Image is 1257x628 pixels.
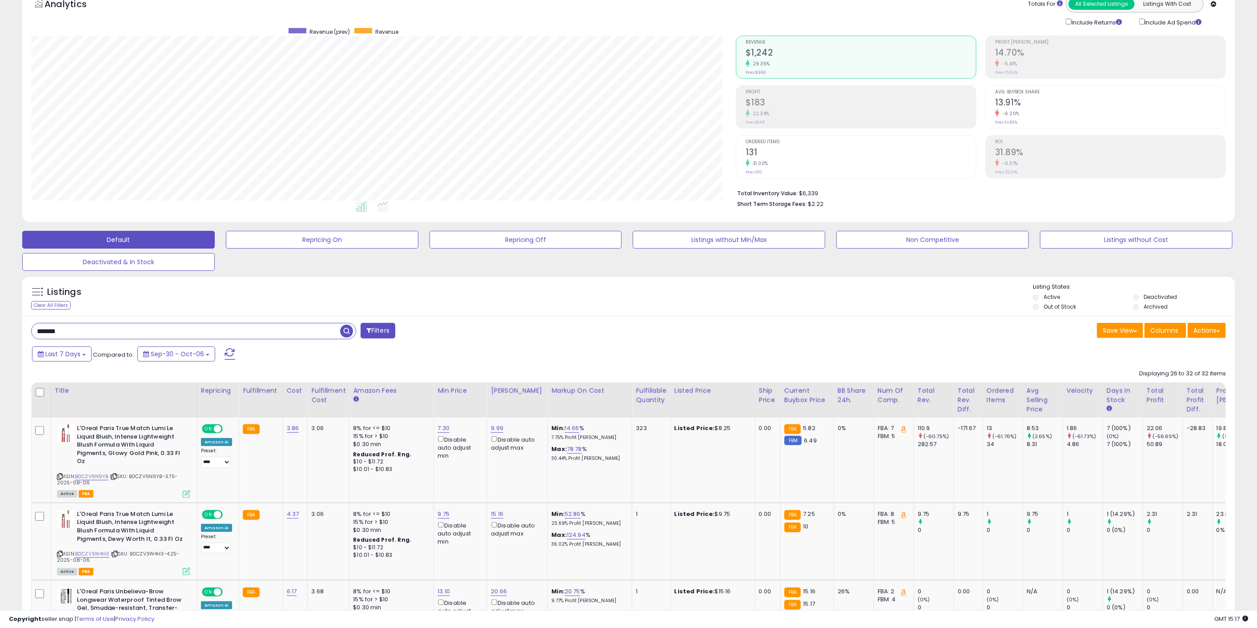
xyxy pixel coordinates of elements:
div: 2.31 [1187,510,1206,518]
span: 5.82 [803,424,815,432]
div: 3.06 [311,424,342,432]
span: Sep-30 - Oct-06 [151,350,204,358]
small: FBA [243,588,259,597]
div: $10 - $11.72 [353,458,427,466]
a: 20.75 [565,587,580,596]
b: Min: [551,587,565,596]
div: Disable auto adjust max [491,598,541,615]
span: 15.17 [803,600,815,608]
div: 0 [1067,526,1103,534]
div: 110.9 [918,424,954,432]
div: 0.00 [759,588,774,596]
a: 13.10 [438,587,450,596]
div: 282.57 [918,440,954,448]
div: 1 [636,510,663,518]
a: 6.17 [287,587,297,596]
small: (0%) [1067,596,1079,603]
button: Actions [1188,323,1226,338]
div: ASIN: [57,510,190,574]
a: 52.86 [565,510,581,519]
div: 9.75 [918,510,954,518]
img: 41wjHhd-szL._SL40_.jpg [57,588,75,605]
div: 1 (14.29%) [1107,510,1143,518]
b: Max: [551,445,567,453]
div: 34 [987,440,1023,448]
div: seller snap | | [9,615,154,624]
b: Listed Price: [675,424,715,432]
div: Disable auto adjust max [491,520,541,538]
div: Fulfillment [243,386,279,395]
div: 26% [838,588,867,596]
div: 0.00 [958,588,976,596]
span: 2025-10-14 15:17 GMT [1214,615,1248,623]
div: Clear All Filters [31,301,71,310]
span: Columns [1150,326,1178,335]
div: % [551,424,625,441]
div: Disable auto adjust max [491,435,541,452]
button: Sep-30 - Oct-06 [137,346,215,362]
button: Non Competitive [836,231,1029,249]
img: 31tqi4A9JtL._SL40_.jpg [57,424,75,442]
b: Listed Price: [675,510,715,518]
span: $2.22 [808,200,823,208]
div: 0.00 [1187,588,1206,596]
small: 22.34% [750,110,770,117]
div: Num of Comp. [878,386,910,405]
small: FBA [784,424,801,434]
small: (-56.65%) [1153,433,1178,440]
b: Reduced Prof. Rng. [353,536,411,543]
div: Disable auto adjust min [438,520,480,546]
div: 1 (14.29%) [1107,588,1143,596]
div: 0 [918,526,954,534]
small: FBA [243,424,259,434]
div: $10 - $11.72 [353,544,427,552]
button: Last 7 Days [32,346,92,362]
p: Listing States: [1033,283,1235,291]
span: ROI [995,140,1225,145]
div: Fulfillable Quantity [636,386,667,405]
div: Fulfillment Cost [311,386,345,405]
div: Repricing [201,386,235,395]
a: 124.94 [567,531,586,539]
div: 3.68 [311,588,342,596]
small: (2.65%) [1032,433,1052,440]
div: Amazon Fees [353,386,430,395]
button: Listings without Cost [1040,231,1233,249]
div: Displaying 26 to 32 of 32 items [1139,370,1226,378]
div: Total Profit [1147,386,1179,405]
div: 15% for > $10 [353,518,427,526]
a: 15.16 [491,510,503,519]
b: Reduced Prof. Rng. [353,451,411,458]
div: Include Ad Spend [1133,17,1216,27]
div: 1.86 [1067,424,1103,432]
span: Profit [PERSON_NAME] [995,40,1225,45]
div: Velocity [1067,386,1099,395]
div: 323 [636,424,663,432]
div: 9.75 [958,510,976,518]
span: Compared to: [93,350,134,359]
button: Default [22,231,215,249]
small: (0%) [987,596,999,603]
small: (0%) [1147,596,1159,603]
span: FBA [79,568,94,576]
span: 10 [803,522,808,531]
div: N/A [1027,588,1056,596]
div: 0 [1147,526,1183,534]
li: $6,339 [737,187,1219,198]
div: 0 [1027,526,1063,534]
div: Preset: [201,534,232,553]
div: Min Price [438,386,483,395]
button: Filters [361,323,395,338]
a: B0CZV9N9YB [75,473,108,480]
div: Amazon AI [201,438,232,446]
div: 0% [838,424,867,432]
button: Repricing On [226,231,418,249]
p: 7.75% Profit [PERSON_NAME] [551,435,625,441]
h5: Listings [47,286,81,298]
div: Ship Price [759,386,777,405]
span: Revenue [375,28,398,36]
div: $15.16 [675,588,748,596]
span: | SKU: B0CZV9N9YB-3.75-2025-08-06 [57,473,178,486]
h2: $183 [746,97,976,109]
div: 50.89 [1147,440,1183,448]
